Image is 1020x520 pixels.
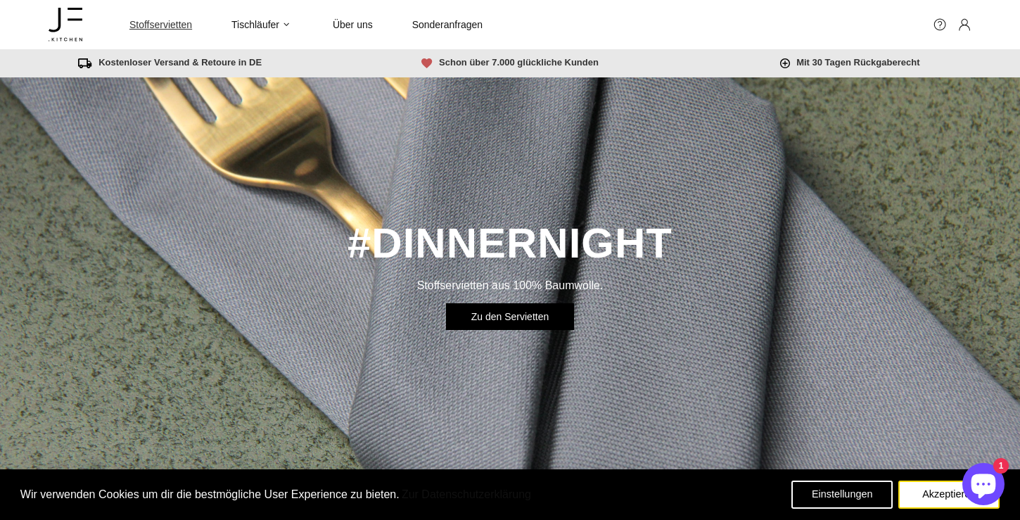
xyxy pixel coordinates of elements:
a: [DOMAIN_NAME]® [49,4,82,45]
span: Schon über 7.000 glückliche Kunden [421,56,599,69]
a: Zur Datenschutzerklärung (opens in a new tab) [400,486,533,504]
p: Stoffservietten aus 100% Baumwolle. [417,279,604,292]
span: Wir verwenden Cookies um dir die bestmögliche User Experience zu bieten. [20,488,400,500]
span: Über uns [333,18,373,31]
button: Einstellungen [791,481,893,509]
span: Stoffservietten [129,18,192,31]
button: Akzeptieren [898,481,1000,509]
span: Tischläufer [231,18,279,31]
span: Kostenloser Versand & Retoure in DE [78,56,262,69]
span: Mit 30 Tagen Rückgaberecht [780,56,919,69]
span: Sonderanfragen [412,18,483,31]
inbox-online-store-chat: Onlineshop-Chat von Shopify [958,463,1009,509]
button: Zu den Servietten [446,303,575,330]
h1: #DINNERNIGHT [348,216,672,271]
